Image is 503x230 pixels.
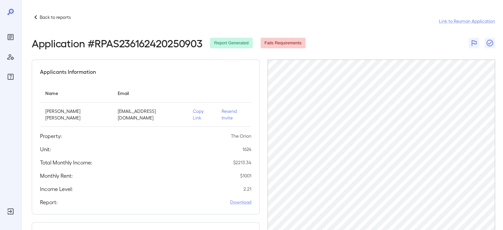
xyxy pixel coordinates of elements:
p: $ 2213.34 [233,159,251,166]
h5: Property: [40,132,62,140]
div: Reports [5,32,16,42]
p: 2.21 [243,186,251,192]
th: Email [112,84,188,103]
span: Fails Requirements [261,40,306,46]
a: Link to Resman Application [439,18,495,24]
h5: Report: [40,198,58,206]
p: [EMAIL_ADDRESS][DOMAIN_NAME] [118,108,182,121]
table: simple table [40,84,251,127]
div: Log Out [5,206,16,217]
button: Flag Report [469,38,479,48]
a: Download [230,199,251,206]
h5: Unit: [40,145,51,153]
th: Name [40,84,112,103]
p: The Orion [231,133,251,139]
div: FAQ [5,71,16,82]
h5: Income Level: [40,185,73,193]
p: Back to reports [40,14,71,21]
p: Resend Invite [222,108,246,121]
p: Copy Link [193,108,211,121]
span: Report Generated [210,40,252,46]
h5: Total Monthly Income: [40,159,92,166]
p: [PERSON_NAME] [PERSON_NAME] [45,108,107,121]
div: Manage Users [5,52,16,62]
button: Close Report [484,38,495,48]
p: $ 1001 [240,172,251,179]
h5: Applicants Information [40,68,96,76]
p: 1624 [242,146,251,153]
h5: Monthly Rent: [40,172,73,180]
h2: Application # RPAS236162420250903 [32,37,202,49]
